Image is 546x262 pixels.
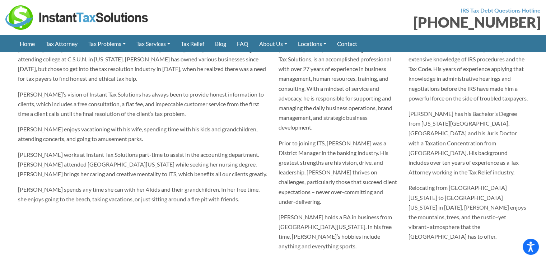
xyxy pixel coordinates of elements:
a: Blog [210,35,232,52]
p: [PERSON_NAME], General Manager at Instant Tax Solutions, is an accomplished professional with ove... [279,45,398,132]
p: [PERSON_NAME] is the founder of Instant Tax Solutions. [PERSON_NAME] studied accounting while att... [18,45,268,84]
a: Locations [293,35,332,52]
a: FAQ [232,35,254,52]
p: [PERSON_NAME] holds a BA in business from [GEOGRAPHIC_DATA][US_STATE]. In his free time, [PERSON_... [279,212,398,251]
img: Instant Tax Solutions Logo [5,5,149,30]
p: [PERSON_NAME] works at Instant Tax Solutions part-time to assist in the accounting department. [P... [18,150,268,179]
a: Tax Problems [83,35,131,52]
a: Instant Tax Solutions Logo [5,13,149,20]
strong: IRS Tax Debt Questions Hotline [461,7,541,14]
a: About Us [254,35,293,52]
a: Tax Attorney [40,35,83,52]
p: [PERSON_NAME] has his Bachelor’s Degree from [US_STATE][GEOGRAPHIC_DATA], [GEOGRAPHIC_DATA] and h... [409,109,528,177]
p: Clients benefit from [PERSON_NAME]’s extensive knowledge of IRS procedures and the Tax Code. His ... [409,45,528,103]
a: Tax Relief [176,35,210,52]
p: [PERSON_NAME] enjoys vacationing with his wife, spending time with his kids and grandchildren, at... [18,124,268,144]
p: [PERSON_NAME]’s vision of Instant Tax Solutions has always been to provide honest information to ... [18,89,268,119]
div: [PHONE_NUMBER] [279,15,541,29]
p: Prior to joining ITS, [PERSON_NAME] was a District Manager in the banking industry. His greatest ... [279,138,398,206]
p: Relocating from [GEOGRAPHIC_DATA][US_STATE] to [GEOGRAPHIC_DATA][US_STATE] in [DATE], [PERSON_NAM... [409,183,528,241]
p: [PERSON_NAME] spends any time she can with her 4 kids and their grandchildren. In her free time, ... [18,184,268,204]
a: Home [14,35,40,52]
a: Tax Services [131,35,176,52]
a: Contact [332,35,363,52]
